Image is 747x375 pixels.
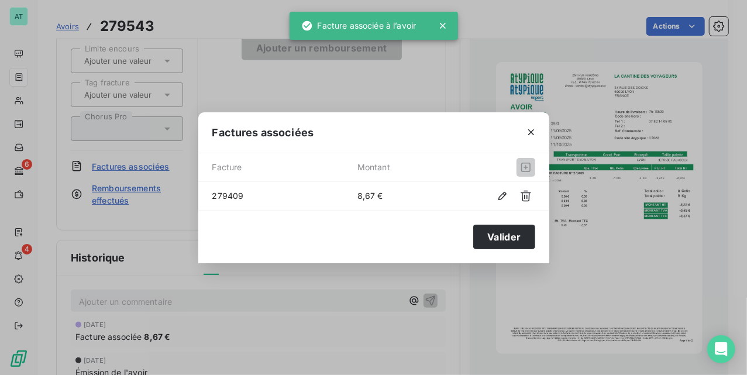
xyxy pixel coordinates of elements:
span: Facture [212,158,357,177]
span: Montant [357,158,470,177]
div: Open Intercom Messenger [707,335,735,363]
span: Factures associées [212,125,314,140]
span: 8,67 € [357,190,470,202]
span: 279409 [212,190,357,202]
button: Valider [473,225,535,249]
